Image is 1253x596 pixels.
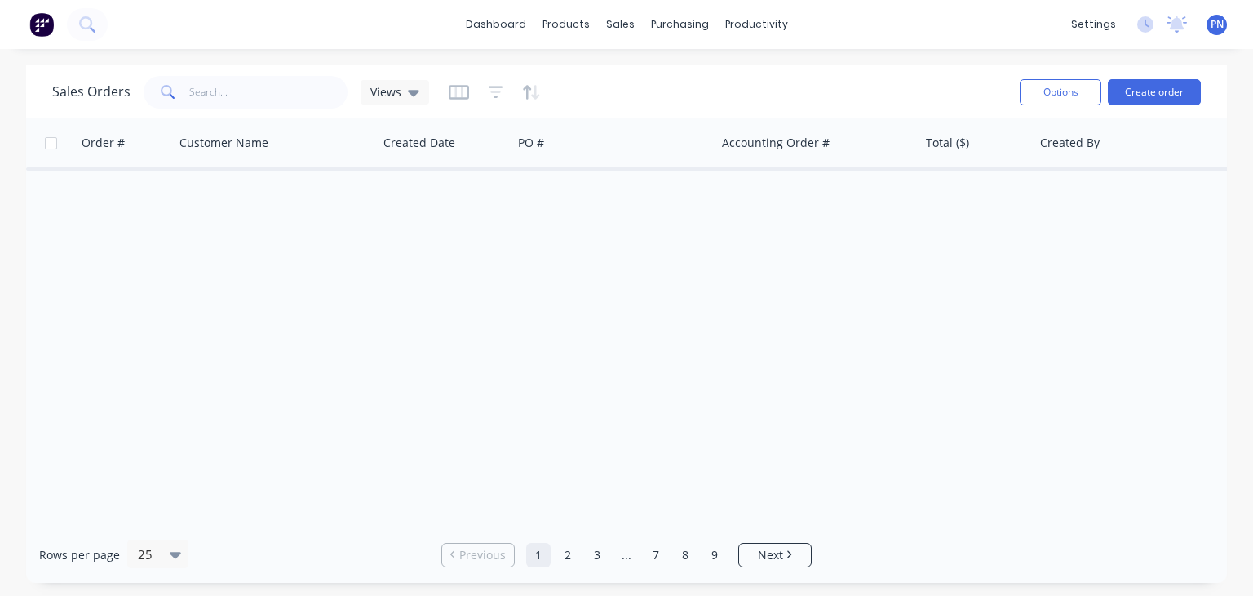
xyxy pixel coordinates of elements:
[1108,79,1201,105] button: Create order
[52,84,131,100] h1: Sales Orders
[614,543,639,567] a: Jump forward
[702,543,727,567] a: Page 9
[526,543,551,567] a: Page 1 is your current page
[644,543,668,567] a: Page 7
[1211,17,1224,32] span: PN
[435,543,818,567] ul: Pagination
[518,135,544,151] div: PO #
[926,135,969,151] div: Total ($)
[39,547,120,563] span: Rows per page
[1040,135,1100,151] div: Created By
[673,543,697,567] a: Page 8
[598,12,643,37] div: sales
[722,135,830,151] div: Accounting Order #
[717,12,796,37] div: productivity
[29,12,54,37] img: Factory
[82,135,125,151] div: Order #
[458,12,534,37] a: dashboard
[556,543,580,567] a: Page 2
[1020,79,1101,105] button: Options
[189,76,348,109] input: Search...
[534,12,598,37] div: products
[1063,12,1124,37] div: settings
[643,12,717,37] div: purchasing
[370,83,401,100] span: Views
[459,547,506,563] span: Previous
[383,135,455,151] div: Created Date
[585,543,609,567] a: Page 3
[758,547,783,563] span: Next
[179,135,268,151] div: Customer Name
[442,547,514,563] a: Previous page
[739,547,811,563] a: Next page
